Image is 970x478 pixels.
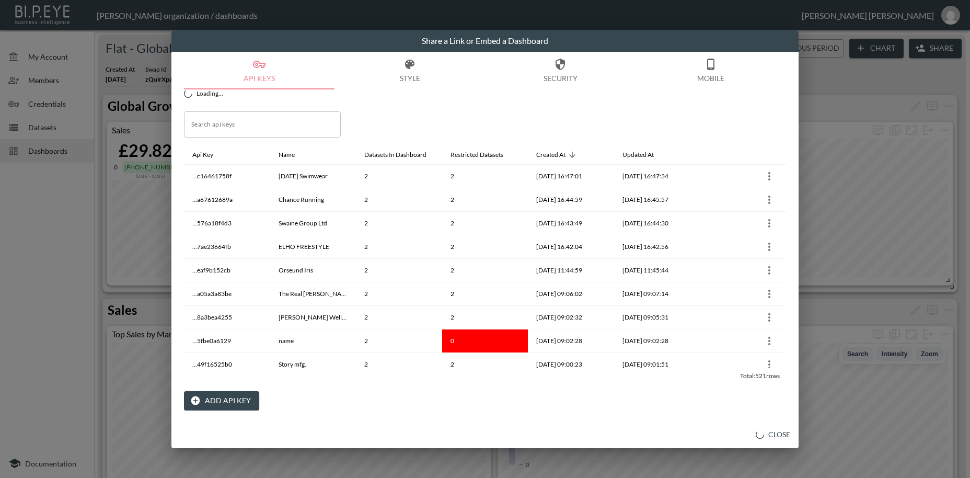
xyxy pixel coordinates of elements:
th: ...8a3bea4255 [184,306,270,329]
th: {"key":null,"ref":null,"props":{"row":{"id":"dcbe7995-7a33-404f-bbb1-25a239548d69","apiKey":"...4... [700,353,786,377]
th: Swaine Group Ltd [270,212,356,235]
th: 2025-09-22, 16:44:59 [528,188,614,212]
th: 2 [356,259,442,282]
th: 2025-09-19, 09:02:32 [528,306,614,329]
th: 2 [356,329,442,353]
span: Name [279,149,308,161]
th: 2 [442,306,528,329]
th: ...a05a3a83be [184,282,270,306]
button: more [761,262,778,279]
th: {"key":null,"ref":null,"props":{"row":{"id":"f771ea2c-7a00-440e-8393-3f3a6d7dde49","apiKey":"...a... [700,282,786,306]
th: {"key":null,"ref":null,"props":{"row":{"id":"8082bb32-e763-4b9f-ac5d-3dece067443d","apiKey":"...8... [700,306,786,329]
span: Api Key [192,149,227,161]
th: 2025-09-22, 16:42:56 [614,235,700,259]
button: more [761,333,778,349]
th: name [270,329,356,353]
th: 2 [356,282,442,306]
th: 0 [442,329,528,353]
th: ...576a18f4d3 [184,212,270,235]
th: {"key":null,"ref":null,"props":{"row":{"id":"b49812f7-bde5-4a20-a6e4-5a8adcbe2a76","apiKey":"...a... [700,188,786,212]
th: {"key":null,"ref":null,"props":{"row":{"id":"93761f7b-8b01-4f42-9738-d47eb8de46ef","apiKey":"...5... [700,212,786,235]
span: Updated At [622,149,667,161]
th: 2025-09-19, 09:05:31 [614,306,700,329]
th: 2025-09-22, 16:44:30 [614,212,700,235]
button: more [761,191,778,208]
th: {"key":null,"ref":null,"props":{"row":{"id":"376d4d8e-abbc-4574-84db-60021025e1b1","apiKey":"...c... [700,165,786,188]
th: 2025-09-22, 16:45:57 [614,188,700,212]
button: more [761,168,778,185]
div: Name [279,149,295,161]
th: Chance Running [270,188,356,212]
th: 2025-09-19, 09:00:23 [528,353,614,377]
th: 2025-09-19, 09:02:28 [528,329,614,353]
th: 2025-09-19, 09:06:02 [528,282,614,306]
span: Total: 521 rows [740,372,780,380]
th: 2025-09-22, 16:47:01 [528,165,614,188]
th: 2025-09-19, 11:44:59 [528,259,614,282]
th: ...c16461758f [184,165,270,188]
button: API Keys [184,52,334,89]
th: Taylor Dukes Wellness [270,306,356,329]
th: 2 [442,188,528,212]
button: Security [485,52,636,89]
th: ...eaf9b152cb [184,259,270,282]
th: ...49f16525b0 [184,353,270,377]
th: Monday Swimwear [270,165,356,188]
th: 2 [356,353,442,377]
th: 2 [356,235,442,259]
th: {"key":null,"ref":null,"props":{"row":{"id":"edc693e0-3219-4ede-b7e3-abd5596a66a1","apiKey":"...5... [700,329,786,353]
button: more [761,356,778,373]
th: Orseund Iris [270,259,356,282]
th: 2 [356,165,442,188]
h2: Share a Link or Embed a Dashboard [171,30,799,52]
th: 2 [442,235,528,259]
div: Updated At [622,149,654,161]
th: 2025-09-19, 11:45:44 [614,259,700,282]
button: Style [334,52,485,89]
th: 2025-09-22, 16:47:34 [614,165,700,188]
th: {"key":null,"ref":null,"props":{"row":{"id":"e2a56c51-891d-4de6-8861-186618b81440","apiKey":"...e... [700,259,786,282]
button: more [761,215,778,232]
th: Story mfg. [270,353,356,377]
button: more [761,309,778,326]
th: {"key":null,"ref":null,"props":{"row":{"id":"981b2e62-e1f9-4648-a1cb-50c593e2a8a8","apiKey":"...7... [700,235,786,259]
th: 2 [442,282,528,306]
div: Loading... [184,89,786,98]
th: 2025-09-22, 16:43:49 [528,212,614,235]
div: Restricted Datasets [451,149,503,161]
div: Datasets In Dashboard [364,149,426,161]
button: more [761,286,778,302]
th: 2 [442,259,528,282]
th: 2 [356,212,442,235]
span: Restricted Datasets [451,149,517,161]
button: Mobile [636,52,786,89]
th: 2 [356,306,442,329]
th: ELHO FREESTYLE [270,235,356,259]
span: Created At [536,149,579,161]
th: 2025-09-19, 09:02:28 [614,329,700,353]
th: ...7ae23664fb [184,235,270,259]
button: more [761,238,778,255]
th: 2025-09-19, 09:07:14 [614,282,700,306]
th: 2025-09-22, 16:42:04 [528,235,614,259]
th: ...5fbe0a6129 [184,329,270,353]
th: 2 [442,165,528,188]
th: 2025-09-19, 09:01:51 [614,353,700,377]
th: 2 [442,353,528,377]
span: Datasets In Dashboard [364,149,440,161]
button: Close [752,425,794,445]
div: Api Key [192,149,213,161]
button: Add API Key [184,391,259,411]
th: The Real McCoy's [270,282,356,306]
th: 2 [356,188,442,212]
th: 2 [442,212,528,235]
th: ...a67612689a [184,188,270,212]
div: Created At [536,149,565,161]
